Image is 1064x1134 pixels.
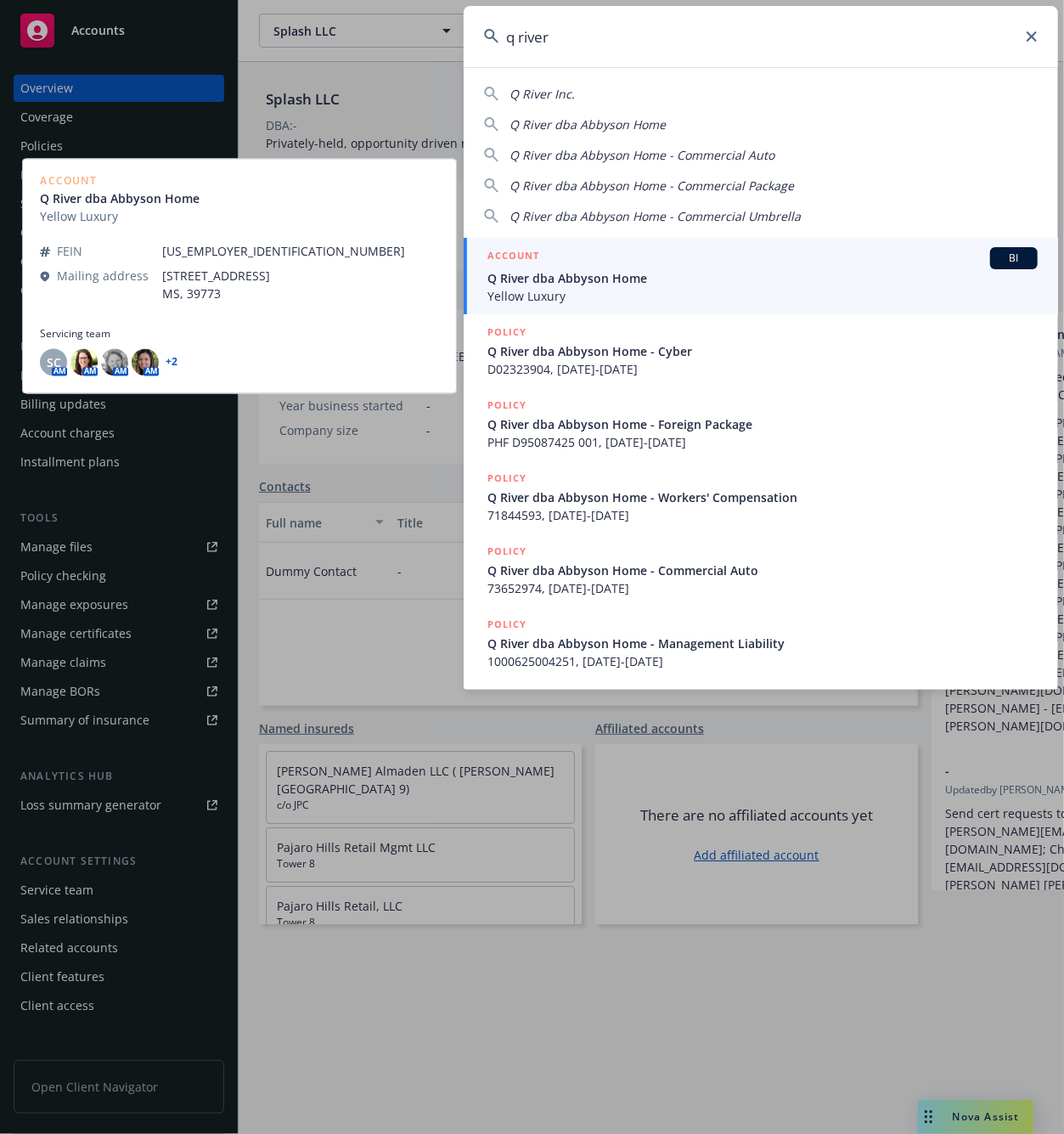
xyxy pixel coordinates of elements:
[487,342,1038,360] span: Q River dba Abbyson Home - Cyber
[509,116,666,133] span: Q River dba Abbyson Home
[487,397,526,414] h5: POLICY
[997,251,1031,266] span: BI
[487,324,526,341] h5: POLICY
[487,287,1038,305] span: Yellow Luxury
[509,208,801,224] span: Q River dba Abbyson Home - Commercial Umbrella
[464,606,1058,680] a: POLICYQ River dba Abbyson Home - Management Liability1000625004251, [DATE]-[DATE]
[487,488,1038,506] span: Q River dba Abbyson Home - Workers' Compensation
[487,561,1038,579] span: Q River dba Abbyson Home - Commercial Auto
[509,178,794,194] span: Q River dba Abbyson Home - Commercial Package
[487,360,1038,378] span: D02323904, [DATE]-[DATE]
[487,543,526,560] h5: POLICY
[487,247,539,268] h5: ACCOUNT
[487,616,526,633] h5: POLICY
[487,415,1038,433] span: Q River dba Abbyson Home - Foreign Package
[464,6,1058,67] input: Search...
[509,86,575,102] span: Q River Inc.
[464,238,1058,314] a: ACCOUNTBIQ River dba Abbyson HomeYellow Luxury
[487,635,1038,652] span: Q River dba Abbyson Home - Management Liability
[487,433,1038,451] span: PHF D95087425 001, [DATE]-[DATE]
[487,269,1038,287] span: Q River dba Abbyson Home
[464,460,1058,533] a: POLICYQ River dba Abbyson Home - Workers' Compensation71844593, [DATE]-[DATE]
[487,470,526,487] h5: POLICY
[464,387,1058,460] a: POLICYQ River dba Abbyson Home - Foreign PackagePHF D95087425 001, [DATE]-[DATE]
[487,506,1038,524] span: 71844593, [DATE]-[DATE]
[464,314,1058,387] a: POLICYQ River dba Abbyson Home - CyberD02323904, [DATE]-[DATE]
[487,579,1038,597] span: 73652974, [DATE]-[DATE]
[464,533,1058,606] a: POLICYQ River dba Abbyson Home - Commercial Auto73652974, [DATE]-[DATE]
[509,147,774,163] span: Q River dba Abbyson Home - Commercial Auto
[487,652,1038,670] span: 1000625004251, [DATE]-[DATE]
